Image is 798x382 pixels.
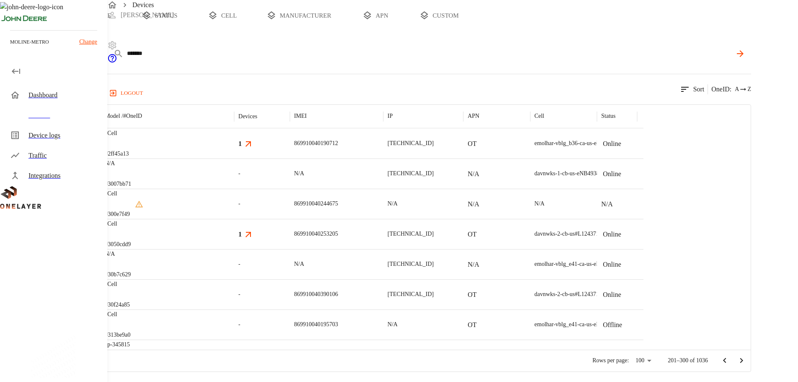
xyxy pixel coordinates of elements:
span: davnwks-2-cb-us [535,231,575,237]
p: 869910040190712 [294,139,338,148]
p: IMEI [294,112,307,120]
p: #30f24a85 [105,301,130,309]
span: davnwks-1-cb-us-eNB493850 [535,170,605,177]
p: N/A [105,159,131,168]
span: davnwks-2-cb-us [535,291,575,297]
div: emolhar-vblg_e41-ca-us-eNB432538 #EB211210933::NOKIA::FW2QQD [535,260,708,268]
p: ap-345815 [105,340,131,349]
span: - [238,320,240,329]
p: [TECHNICAL_ID] [387,169,434,178]
button: Go to next page [733,352,750,369]
span: - [238,290,240,299]
p: Rows per page: [592,356,629,365]
p: N/A [467,199,479,209]
p: N/A [387,200,398,208]
span: emolhar-vblg_b36-ca-us-eNB432539 [535,140,622,146]
p: IP [387,112,393,120]
div: emolhar-vblg_e41-ca-us-eNB432538 #EB211210933::NOKIA::FW2QQD [535,320,708,329]
p: #300e7f49 [105,210,130,218]
p: 869910040244675 [294,200,338,208]
p: eCell [105,220,131,228]
p: Online [603,169,621,179]
p: N/A [467,260,479,270]
p: N/A [467,169,479,179]
span: - [238,200,240,208]
h3: 1 [238,139,242,148]
p: #30b7c629 [105,270,131,279]
p: Online [603,229,621,239]
p: 201–300 of 1036 [668,356,708,365]
p: 869910040253205 [294,230,338,238]
a: logout [107,86,798,100]
p: N/A [294,260,304,268]
span: N/A [535,200,545,207]
p: [PERSON_NAME] [121,10,174,20]
span: emolhar-vblg_e41-ca-us-eNB432538 [535,321,622,327]
p: eCell [105,310,130,319]
p: #313be9a0 [105,331,130,339]
h3: 1 [238,229,242,239]
span: - [238,260,240,268]
p: eCell [105,280,130,288]
p: #3007bb71 [105,180,131,188]
p: [TECHNICAL_ID] [387,260,434,268]
span: - [238,169,240,178]
p: eCell [105,190,130,198]
div: Devices [238,113,257,120]
p: #3050cdd9 [105,240,131,249]
div: emolhar-vblg_b36-ca-us-eNB432539 #EB211210942::NOKIA::FW2QQD [535,139,709,148]
p: OT [467,139,476,149]
p: OT [467,290,476,300]
p: Cell [535,112,544,120]
p: N/A [294,169,304,178]
button: logout [107,86,146,100]
div: 100 [632,355,654,367]
p: APN [467,112,479,120]
span: #L1243710802::NOKIA::ASIB [575,291,649,297]
span: Support Portal [107,57,117,65]
p: 869910040390106 [294,290,338,299]
span: #L1243710802::NOKIA::ASIB [575,231,649,237]
p: #2ff45a13 [105,150,129,158]
p: N/A [387,320,398,329]
p: [TECHNICAL_ID] [387,139,434,148]
p: [TECHNICAL_ID] [387,230,434,238]
p: Online [603,139,621,149]
p: 869910040195703 [294,320,338,329]
p: Model / [105,112,142,120]
span: emolhar-vblg_e41-ca-us-eNB432538 [535,261,622,267]
p: OT [467,320,476,330]
a: onelayer-support [107,57,117,65]
p: Online [603,260,621,270]
button: Go to previous page [716,352,733,369]
p: N/A [105,250,131,258]
p: OT [467,229,476,239]
p: N/A [601,199,613,209]
p: Status [601,112,615,120]
p: eCell [105,129,129,138]
p: Online [603,290,621,300]
p: Offline [603,320,622,330]
svg: SIM Removed [135,200,143,208]
span: # OneID [123,113,142,119]
p: [TECHNICAL_ID] [387,290,434,299]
